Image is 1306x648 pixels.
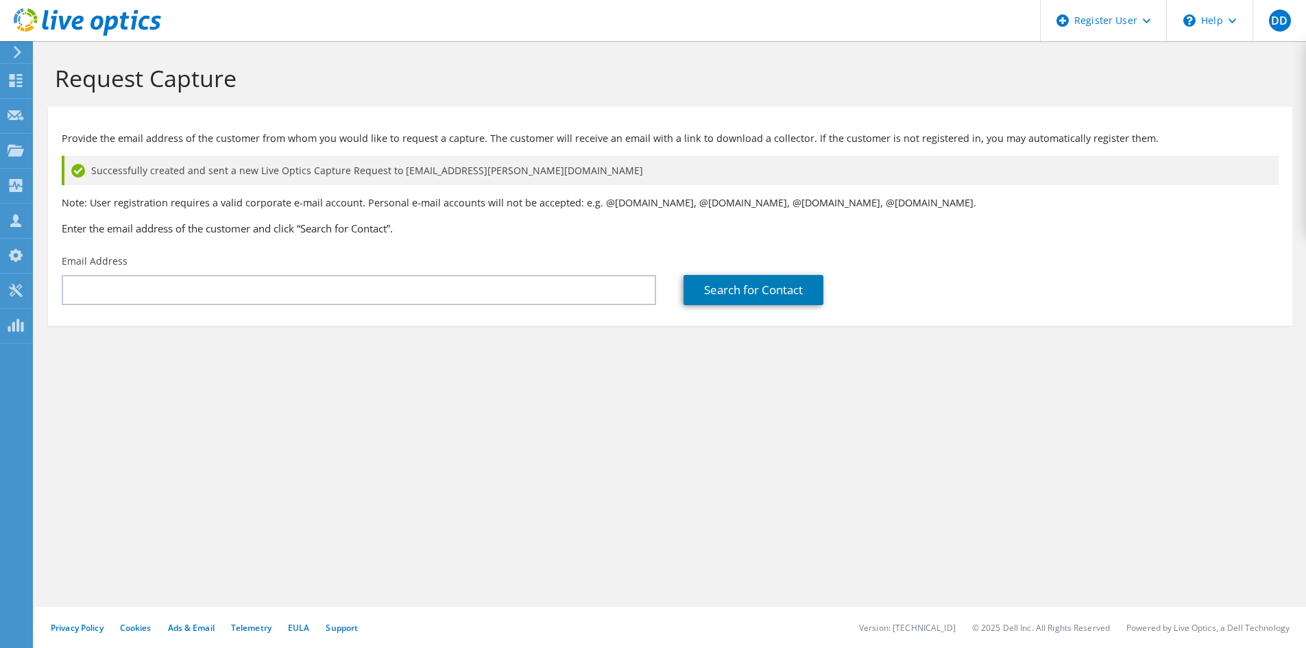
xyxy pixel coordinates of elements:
[288,622,309,634] a: EULA
[55,64,1279,93] h1: Request Capture
[62,221,1279,236] h3: Enter the email address of the customer and click “Search for Contact”.
[231,622,271,634] a: Telemetry
[62,254,128,268] label: Email Address
[326,622,358,634] a: Support
[91,163,643,178] span: Successfully created and sent a new Live Optics Capture Request to [EMAIL_ADDRESS][PERSON_NAME][D...
[1183,14,1196,27] svg: \n
[62,131,1279,146] p: Provide the email address of the customer from whom you would like to request a capture. The cust...
[62,195,1279,211] p: Note: User registration requires a valid corporate e-mail account. Personal e-mail accounts will ...
[859,622,956,634] li: Version: [TECHNICAL_ID]
[684,275,823,305] a: Search for Contact
[1126,622,1290,634] li: Powered by Live Optics, a Dell Technology
[120,622,152,634] a: Cookies
[51,622,104,634] a: Privacy Policy
[1269,10,1291,32] span: DD
[168,622,215,634] a: Ads & Email
[972,622,1110,634] li: © 2025 Dell Inc. All Rights Reserved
